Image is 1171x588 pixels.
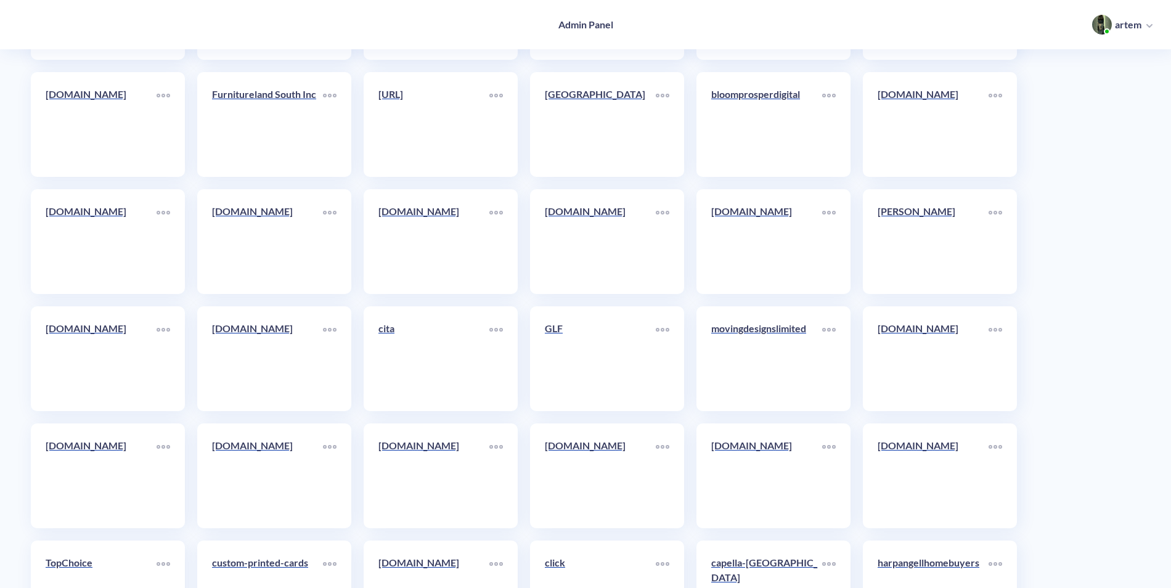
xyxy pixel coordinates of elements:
[378,87,489,162] a: [URL]
[46,87,157,102] p: [DOMAIN_NAME]
[545,555,656,570] p: click
[46,438,157,513] a: [DOMAIN_NAME]
[378,87,489,102] p: [URL]
[378,321,489,396] a: cita
[545,321,656,396] a: GLF
[378,321,489,336] p: cita
[558,18,613,30] h4: Admin Panel
[1086,14,1159,36] button: user photoartem
[878,87,989,102] p: [DOMAIN_NAME]
[545,87,656,162] a: [GEOGRAPHIC_DATA]
[46,438,157,453] p: [DOMAIN_NAME]
[711,204,822,219] p: [DOMAIN_NAME]
[711,87,822,162] a: bloomprosperdigital
[711,555,822,585] p: capella-[GEOGRAPHIC_DATA]
[711,87,822,102] p: bloomprosperdigital
[545,87,656,102] p: [GEOGRAPHIC_DATA]
[46,204,157,279] a: [DOMAIN_NAME]
[212,87,323,102] p: Furnitureland South Inc
[711,438,822,453] p: [DOMAIN_NAME]
[711,321,822,396] a: movingdesignslimited
[46,321,157,396] a: [DOMAIN_NAME]
[711,321,822,336] p: movingdesignslimited
[212,438,323,513] a: [DOMAIN_NAME]
[212,87,323,162] a: Furnitureland South Inc
[212,438,323,453] p: [DOMAIN_NAME]
[46,204,157,219] p: [DOMAIN_NAME]
[378,555,489,570] p: [DOMAIN_NAME]
[878,438,989,513] a: [DOMAIN_NAME]
[378,204,489,279] a: [DOMAIN_NAME]
[878,438,989,453] p: [DOMAIN_NAME]
[878,321,989,396] a: [DOMAIN_NAME]
[545,438,656,453] p: [DOMAIN_NAME]
[212,321,323,396] a: [DOMAIN_NAME]
[212,204,323,279] a: [DOMAIN_NAME]
[378,438,489,453] p: [DOMAIN_NAME]
[545,204,656,279] a: [DOMAIN_NAME]
[46,321,157,336] p: [DOMAIN_NAME]
[711,204,822,279] a: [DOMAIN_NAME]
[212,321,323,336] p: [DOMAIN_NAME]
[545,438,656,513] a: [DOMAIN_NAME]
[878,204,989,279] a: [PERSON_NAME]
[378,438,489,513] a: [DOMAIN_NAME]
[711,438,822,513] a: [DOMAIN_NAME]
[545,321,656,336] p: GLF
[878,321,989,336] p: [DOMAIN_NAME]
[1115,18,1141,31] p: artem
[878,204,989,219] p: [PERSON_NAME]
[212,555,323,570] p: custom-printed-cards
[878,555,989,570] p: harpangellhomebuyers
[545,204,656,219] p: [DOMAIN_NAME]
[378,204,489,219] p: [DOMAIN_NAME]
[1092,15,1112,35] img: user photo
[46,87,157,162] a: [DOMAIN_NAME]
[878,87,989,162] a: [DOMAIN_NAME]
[212,204,323,219] p: [DOMAIN_NAME]
[46,555,157,570] p: TopChoice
